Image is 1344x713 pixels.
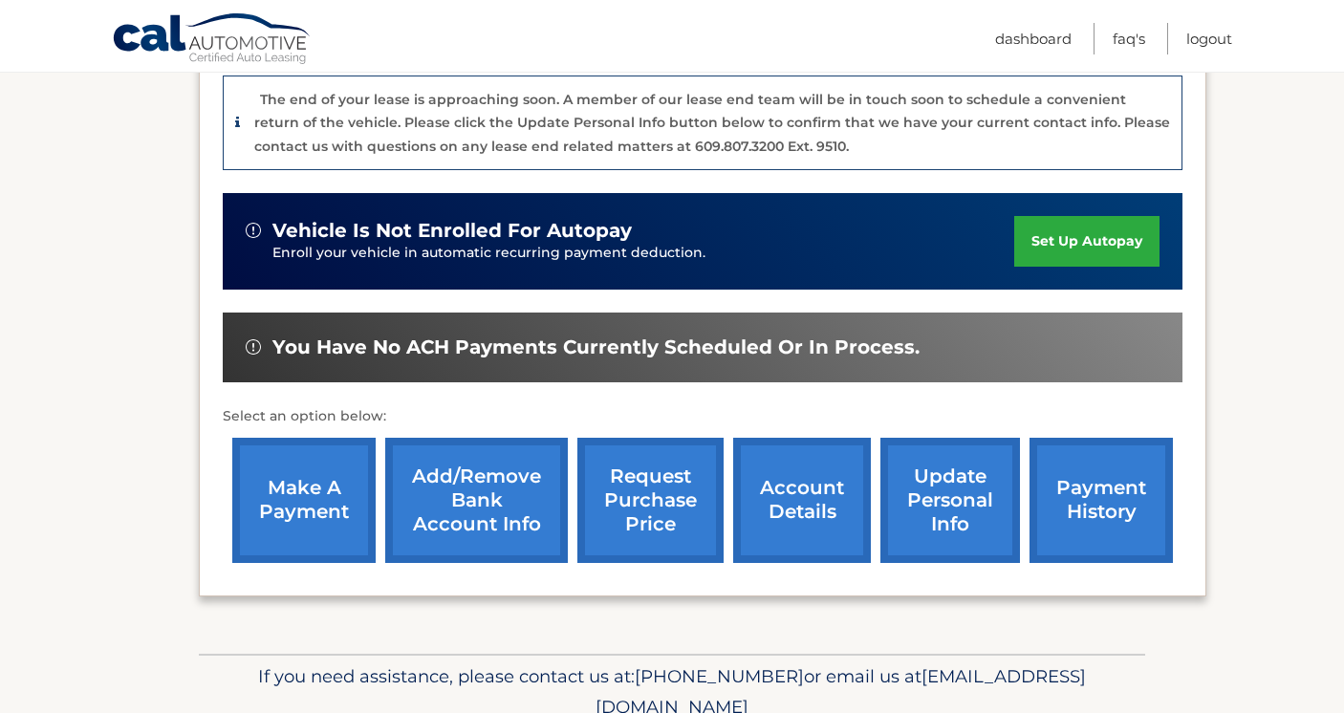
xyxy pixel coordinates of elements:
[112,12,313,68] a: Cal Automotive
[272,243,1014,264] p: Enroll your vehicle in automatic recurring payment deduction.
[1113,23,1145,54] a: FAQ's
[254,91,1170,155] p: The end of your lease is approaching soon. A member of our lease end team will be in touch soon t...
[1030,438,1173,563] a: payment history
[577,438,724,563] a: request purchase price
[1014,216,1160,267] a: set up autopay
[1186,23,1232,54] a: Logout
[223,405,1182,428] p: Select an option below:
[880,438,1020,563] a: update personal info
[272,219,632,243] span: vehicle is not enrolled for autopay
[232,438,376,563] a: make a payment
[995,23,1072,54] a: Dashboard
[272,335,920,359] span: You have no ACH payments currently scheduled or in process.
[246,223,261,238] img: alert-white.svg
[733,438,871,563] a: account details
[246,339,261,355] img: alert-white.svg
[635,665,804,687] span: [PHONE_NUMBER]
[385,438,568,563] a: Add/Remove bank account info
